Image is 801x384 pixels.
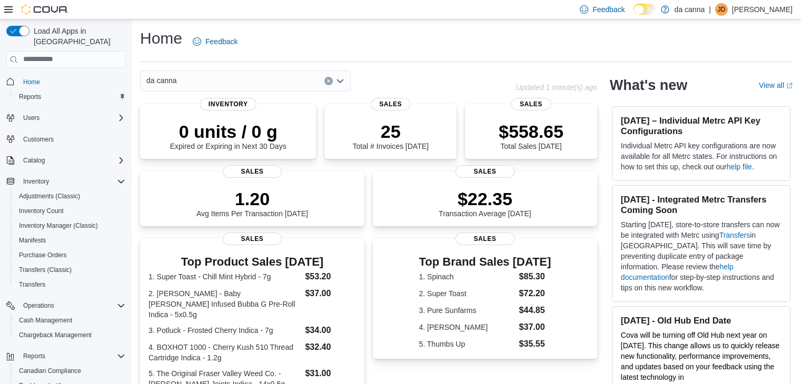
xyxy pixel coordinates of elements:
[15,365,125,377] span: Canadian Compliance
[621,194,782,215] h3: [DATE] - Integrated Metrc Transfers Coming Soon
[519,304,551,317] dd: $44.85
[15,278,50,291] a: Transfers
[11,363,130,378] button: Canadian Compliance
[15,90,45,103] a: Reports
[149,256,356,268] h3: Top Product Sales [DATE]
[511,98,551,110] span: Sales
[499,121,563,150] div: Total Sales [DATE]
[19,154,125,167] span: Catalog
[2,349,130,363] button: Reports
[15,205,125,217] span: Inventory Count
[621,315,782,326] h3: [DATE] - Old Hub End Date
[23,78,40,86] span: Home
[15,219,125,232] span: Inventory Manager (Classic)
[621,262,734,281] a: help documentation
[19,221,98,230] span: Inventory Manager (Classic)
[21,4,68,15] img: Cova
[2,298,130,313] button: Operations
[19,93,41,101] span: Reports
[352,121,428,150] div: Total # Invoices [DATE]
[19,299,125,312] span: Operations
[19,316,72,325] span: Cash Management
[19,236,46,245] span: Manifests
[305,341,355,353] dd: $32.40
[709,3,711,16] p: |
[305,324,355,337] dd: $34.00
[2,132,130,147] button: Customers
[15,234,125,247] span: Manifests
[634,4,656,15] input: Dark Mode
[15,314,76,327] a: Cash Management
[15,234,50,247] a: Manifests
[23,156,45,165] span: Catalog
[15,90,125,103] span: Reports
[719,231,750,239] a: Transfers
[2,174,130,189] button: Inventory
[170,121,286,150] div: Expired or Expiring in Next 30 Days
[715,3,728,16] div: Jp Ding
[305,367,355,380] dd: $31.00
[15,249,125,261] span: Purchase Orders
[29,26,125,47] span: Load All Apps in [GEOGRAPHIC_DATA]
[19,280,45,289] span: Transfers
[499,121,563,142] p: $558.65
[419,339,515,349] dt: 5. Thumbs Up
[146,74,177,87] span: da canna
[196,188,308,218] div: Avg Items Per Transaction [DATE]
[15,278,125,291] span: Transfers
[786,83,793,89] svg: External link
[19,207,64,215] span: Inventory Count
[149,342,301,363] dt: 4. BOXHOT 1000 - Cherry Kush 510 Thread Cartridge Indica - 1.2g
[15,205,68,217] a: Inventory Count
[19,192,80,200] span: Adjustments (Classic)
[15,249,71,261] a: Purchase Orders
[223,165,282,178] span: Sales
[439,188,531,209] p: $22.35
[324,77,333,85] button: Clear input
[419,256,551,268] h3: Top Brand Sales [DATE]
[19,251,67,259] span: Purchase Orders
[23,135,54,144] span: Customers
[2,74,130,89] button: Home
[23,352,45,360] span: Reports
[19,76,44,88] a: Home
[19,112,44,124] button: Users
[675,3,705,16] p: da canna
[19,367,81,375] span: Canadian Compliance
[519,270,551,283] dd: $85.30
[140,28,182,49] h1: Home
[352,121,428,142] p: 25
[149,325,301,336] dt: 3. Potluck - Frosted Cherry Indica - 7g
[732,3,793,16] p: [PERSON_NAME]
[621,219,782,293] p: Starting [DATE], store-to-store transfers can now be integrated with Metrc using in [GEOGRAPHIC_D...
[11,189,130,204] button: Adjustments (Classic)
[759,81,793,89] a: View allExternal link
[516,83,597,92] p: Updated 1 minute(s) ago
[11,262,130,277] button: Transfers (Classic)
[189,31,242,52] a: Feedback
[336,77,344,85] button: Open list of options
[19,331,92,339] span: Chargeback Management
[2,110,130,125] button: Users
[11,89,130,104] button: Reports
[727,163,752,171] a: help file
[718,3,726,16] span: JD
[23,114,39,122] span: Users
[419,322,515,332] dt: 4. [PERSON_NAME]
[371,98,410,110] span: Sales
[456,233,515,245] span: Sales
[11,248,130,262] button: Purchase Orders
[15,329,96,341] a: Chargeback Management
[19,175,53,188] button: Inventory
[11,277,130,292] button: Transfers
[419,288,515,299] dt: 2. Super Toast
[11,218,130,233] button: Inventory Manager (Classic)
[519,338,551,350] dd: $35.55
[15,219,102,232] a: Inventory Manager (Classic)
[15,264,125,276] span: Transfers (Classic)
[15,314,125,327] span: Cash Management
[419,271,515,282] dt: 1. Spinach
[305,287,355,300] dd: $37.00
[23,301,54,310] span: Operations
